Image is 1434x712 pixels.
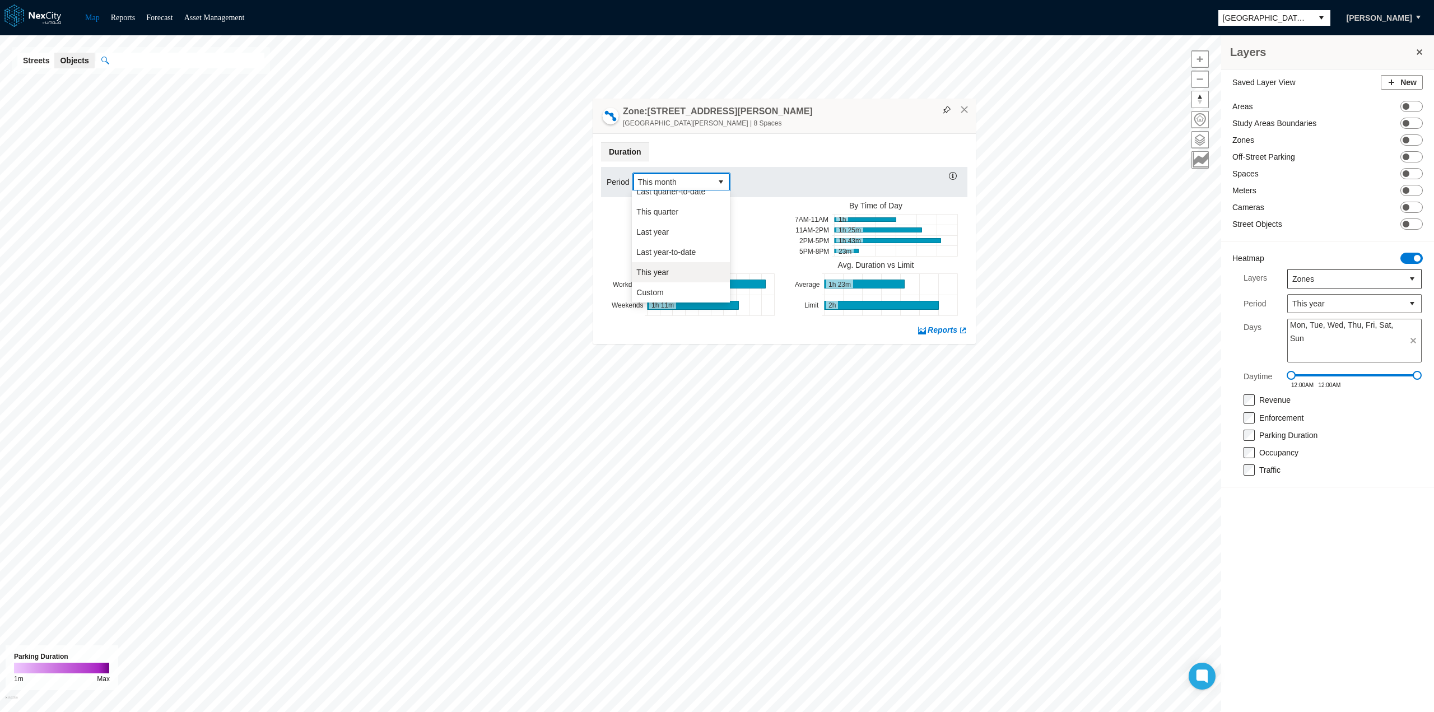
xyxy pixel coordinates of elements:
[1348,319,1363,331] span: Thu,
[1244,319,1261,362] label: Days
[1232,218,1282,230] label: Street Objects
[839,247,851,255] text: 23m
[839,237,861,245] text: 1h 43m
[54,53,94,68] button: Objects
[1192,71,1208,87] span: Zoom out
[1230,44,1414,60] h3: Layers
[651,301,674,309] text: 1h 11m
[636,246,696,258] span: Last year-to-date
[60,55,89,66] span: Objects
[623,105,813,118] h4: Zone: [STREET_ADDRESS][PERSON_NAME]
[1192,51,1208,67] span: Zoom in
[1244,269,1267,288] label: Layers
[14,673,24,685] div: 1m
[5,696,18,709] a: Mapbox homepage
[612,301,643,309] text: Weekends
[23,55,49,66] span: Streets
[1290,319,1307,331] span: Mon,
[1191,71,1209,88] button: Zoom out
[1244,368,1272,388] label: Daytime
[1232,185,1256,196] label: Meters
[623,118,970,129] div: [GEOGRAPHIC_DATA][PERSON_NAME] | 8 Spaces
[839,216,846,224] text: 1h
[1403,270,1421,288] button: select
[1335,8,1424,27] button: [PERSON_NAME]
[1312,10,1330,26] button: select
[918,324,967,336] a: Reports
[184,13,245,22] a: Asset Management
[607,176,632,188] label: Period
[1328,319,1345,331] span: Wed,
[795,226,829,234] text: 11AM-2PM
[799,237,829,245] text: 2PM-5PM
[1191,91,1209,108] button: Reset bearing to north
[146,13,173,22] a: Forecast
[1192,91,1208,108] span: Reset bearing to north
[1287,371,1296,380] span: Drag
[1259,448,1298,457] label: Occupancy
[1232,118,1316,129] label: Study Areas Boundaries
[636,287,663,298] span: Custom
[1400,77,1417,88] span: New
[804,301,819,309] text: Limit
[1244,298,1266,309] label: Period
[1232,151,1295,162] label: Off-Street Parking
[609,259,777,271] div: Duration Summary
[960,105,970,115] button: Close popup
[1232,134,1254,146] label: Zones
[792,259,960,271] div: Avg. Duration vs Limit
[636,267,669,278] span: This year
[1291,374,1417,376] div: 0 - 1440
[928,324,957,336] span: Reports
[637,176,707,188] span: This month
[85,13,100,22] a: Map
[712,173,730,191] button: select
[1290,333,1304,344] span: Sun
[14,663,109,673] img: duration
[1379,319,1393,331] span: Sat,
[1232,253,1264,264] label: Heatmap
[97,673,110,685] div: Max
[111,13,136,22] a: Reports
[1191,131,1209,148] button: Layers management
[1191,50,1209,68] button: Zoom in
[943,106,951,114] img: svg%3e
[828,280,851,288] text: 1h 23m
[828,301,836,309] text: 2h
[613,280,642,288] text: Workdays
[1232,202,1264,213] label: Cameras
[1366,319,1377,331] span: Fri,
[1405,333,1421,348] span: clear
[1259,431,1317,440] label: Parking Duration
[1191,111,1209,128] button: Home
[1347,12,1412,24] span: [PERSON_NAME]
[601,143,649,161] span: Duration
[1403,295,1421,313] button: select
[1259,466,1281,474] label: Traffic
[795,216,828,224] text: 7AM-11AM
[1413,371,1422,380] span: Drag
[1381,75,1423,90] button: New
[799,247,829,255] text: 5PM-8PM
[636,226,669,238] span: Last year
[14,651,110,662] div: Parking Duration
[1310,319,1325,331] span: Tue,
[636,206,678,217] span: This quarter
[1318,382,1340,388] span: 12:00AM
[1259,413,1303,422] label: Enforcement
[839,226,861,234] text: 1h 25m
[1191,151,1209,169] button: Key metrics
[1292,298,1399,309] span: This year
[636,186,705,197] span: Last quarter-to-date
[1232,77,1296,88] label: Saved Layer View
[17,53,55,68] button: Streets
[1232,168,1259,179] label: Spaces
[1259,395,1291,404] label: Revenue
[795,280,820,288] text: Average
[1291,382,1314,388] span: 12:00AM
[1232,101,1253,112] label: Areas
[792,200,960,211] div: By Time of Day
[1292,273,1399,285] span: Zones
[1223,12,1308,24] span: [GEOGRAPHIC_DATA][PERSON_NAME]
